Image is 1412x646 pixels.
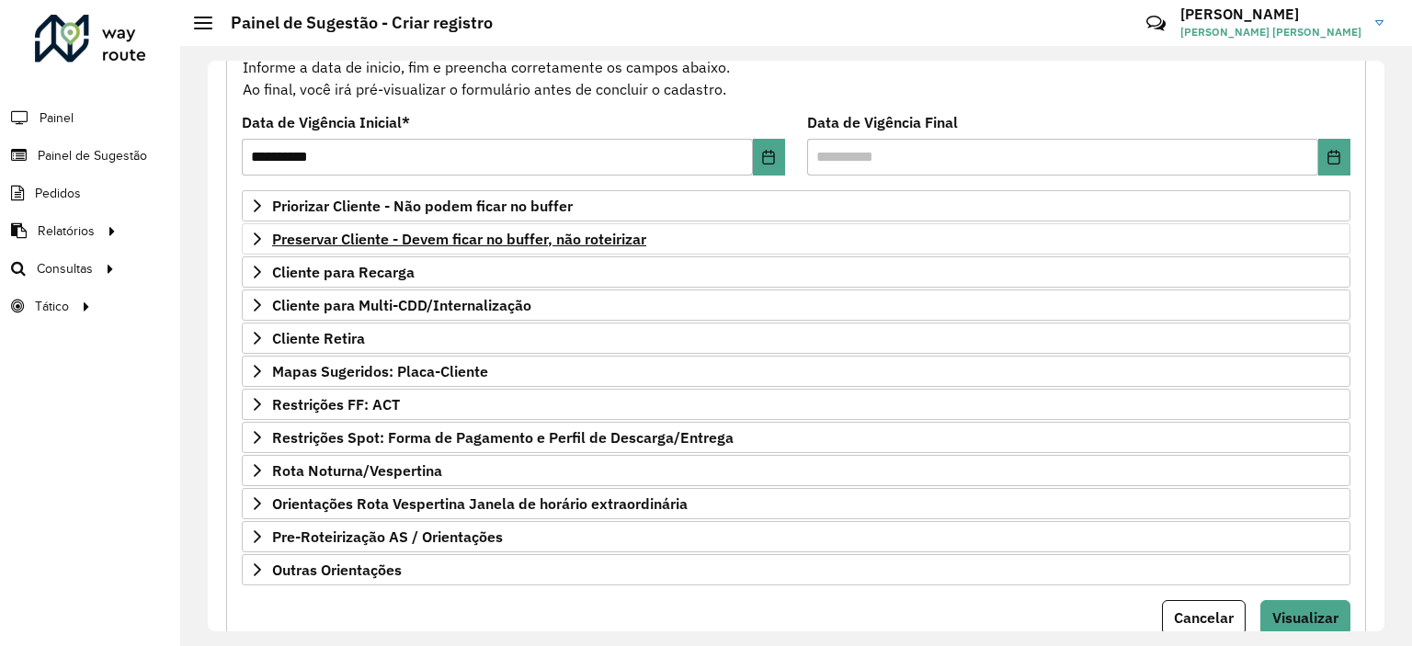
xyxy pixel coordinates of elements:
h2: Painel de Sugestão - Criar registro [212,13,493,33]
a: Contato Rápido [1136,4,1176,43]
a: Cliente Retira [242,323,1350,354]
span: Painel [40,108,74,128]
button: Visualizar [1260,600,1350,635]
h3: [PERSON_NAME] [1180,6,1361,23]
span: Tático [35,297,69,316]
span: Priorizar Cliente - Não podem ficar no buffer [272,198,573,213]
a: Mapas Sugeridos: Placa-Cliente [242,356,1350,387]
label: Data de Vigência Final [807,111,958,133]
a: Outras Orientações [242,554,1350,585]
span: Cliente para Recarga [272,265,415,279]
span: [PERSON_NAME] [PERSON_NAME] [1180,24,1361,40]
span: Outras Orientações [272,562,402,577]
a: Preservar Cliente - Devem ficar no buffer, não roteirizar [242,223,1350,255]
button: Choose Date [1318,139,1350,176]
a: Orientações Rota Vespertina Janela de horário extraordinária [242,488,1350,519]
span: Cliente Retira [272,331,365,346]
span: Rota Noturna/Vespertina [272,463,442,478]
span: Relatórios [38,221,95,241]
a: Restrições FF: ACT [242,389,1350,420]
span: Preservar Cliente - Devem ficar no buffer, não roteirizar [272,232,646,246]
a: Pre-Roteirização AS / Orientações [242,521,1350,552]
span: Restrições Spot: Forma de Pagamento e Perfil de Descarga/Entrega [272,430,734,445]
span: Visualizar [1272,608,1338,627]
span: Mapas Sugeridos: Placa-Cliente [272,364,488,379]
a: Rota Noturna/Vespertina [242,455,1350,486]
a: Restrições Spot: Forma de Pagamento e Perfil de Descarga/Entrega [242,422,1350,453]
span: Painel de Sugestão [38,146,147,165]
label: Data de Vigência Inicial [242,111,410,133]
a: Priorizar Cliente - Não podem ficar no buffer [242,190,1350,221]
span: Pre-Roteirização AS / Orientações [272,529,503,544]
a: Cliente para Recarga [242,256,1350,288]
button: Cancelar [1162,600,1246,635]
span: Pedidos [35,184,81,203]
div: Informe a data de inicio, fim e preencha corretamente os campos abaixo. Ao final, você irá pré-vi... [242,33,1350,101]
span: Consultas [37,259,93,278]
span: Cancelar [1174,608,1234,627]
span: Orientações Rota Vespertina Janela de horário extraordinária [272,496,688,511]
button: Choose Date [753,139,785,176]
span: Cliente para Multi-CDD/Internalização [272,298,531,312]
a: Cliente para Multi-CDD/Internalização [242,289,1350,321]
span: Restrições FF: ACT [272,397,400,412]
